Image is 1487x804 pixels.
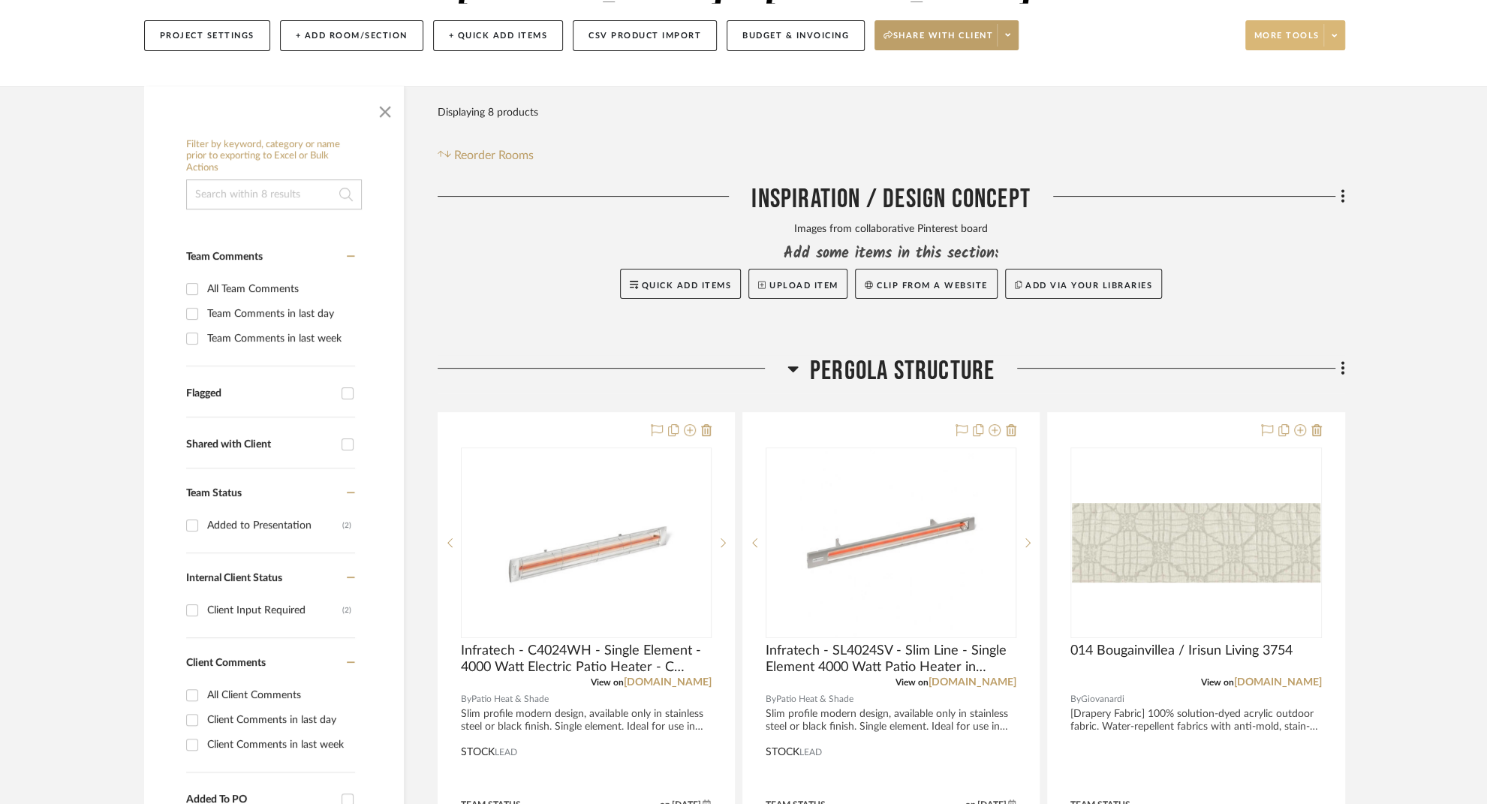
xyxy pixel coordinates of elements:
div: Shared with Client [186,438,334,451]
span: By [461,692,471,706]
span: View on [1201,678,1234,687]
div: 0 [766,448,1016,637]
img: Infratech - SL4024SV - Slim Line - Single Element 4000 Watt Patio Heater in Stainless Steel Finish [797,449,985,637]
img: Infratech - C4024WH - Single Element - 4000 Watt Electric Patio Heater - C Series in White [492,449,680,637]
input: Search within 8 results [186,179,362,209]
a: [DOMAIN_NAME] [1234,677,1322,688]
span: Patio Heat & Shade [776,692,853,706]
button: Project Settings [144,20,270,51]
div: Images from collaborative Pinterest board [438,221,1345,238]
button: More tools [1245,20,1345,50]
div: Client Comments in last week [207,733,351,757]
button: Add via your libraries [1005,269,1163,299]
div: Team Comments in last day [207,302,351,326]
button: Budget & Invoicing [727,20,865,51]
span: By [766,692,776,706]
span: Client Comments [186,658,266,668]
div: 0 [462,448,711,637]
div: Flagged [186,387,334,400]
span: Giovanardi [1081,692,1124,706]
button: Quick Add Items [620,269,742,299]
div: All Client Comments [207,683,351,707]
span: Team Status [186,488,242,498]
a: [DOMAIN_NAME] [929,677,1016,688]
span: Reorder Rooms [454,146,534,164]
span: Infratech - SL4024SV - Slim Line - Single Element 4000 Watt Patio Heater in Stainless Steel Finish [766,643,1016,676]
button: CSV Product Import [573,20,717,51]
div: (2) [342,513,351,538]
div: 0 [1071,448,1320,637]
div: All Team Comments [207,277,351,301]
button: Share with client [874,20,1019,50]
span: Internal Client Status [186,573,282,583]
button: Reorder Rooms [438,146,534,164]
span: By [1070,692,1081,706]
button: Close [370,94,400,124]
div: (2) [342,598,351,622]
button: Clip from a website [855,269,997,299]
button: + Quick Add Items [433,20,564,51]
img: 014 Bougainvillea / Irisun Living 3754 [1072,503,1320,583]
span: View on [896,678,929,687]
span: Quick Add Items [642,282,732,290]
span: Pergola Structure [810,355,995,387]
div: Team Comments in last week [207,327,351,351]
button: Upload Item [748,269,847,299]
h6: Filter by keyword, category or name prior to exporting to Excel or Bulk Actions [186,139,362,174]
span: Share with client [883,30,993,53]
span: More tools [1254,30,1320,53]
span: View on [591,678,624,687]
div: Added to Presentation [207,513,342,538]
div: Client Input Required [207,598,342,622]
div: Add some items in this section: [438,243,1345,264]
span: Infratech - C4024WH - Single Element - 4000 Watt Electric Patio Heater - C Series in White [461,643,712,676]
div: Client Comments in last day [207,708,351,732]
span: Patio Heat & Shade [471,692,549,706]
div: Displaying 8 products [438,98,538,128]
a: [DOMAIN_NAME] [624,677,712,688]
button: + Add Room/Section [280,20,423,51]
span: 014 Bougainvillea / Irisun Living 3754 [1070,643,1293,659]
span: Team Comments [186,251,263,262]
